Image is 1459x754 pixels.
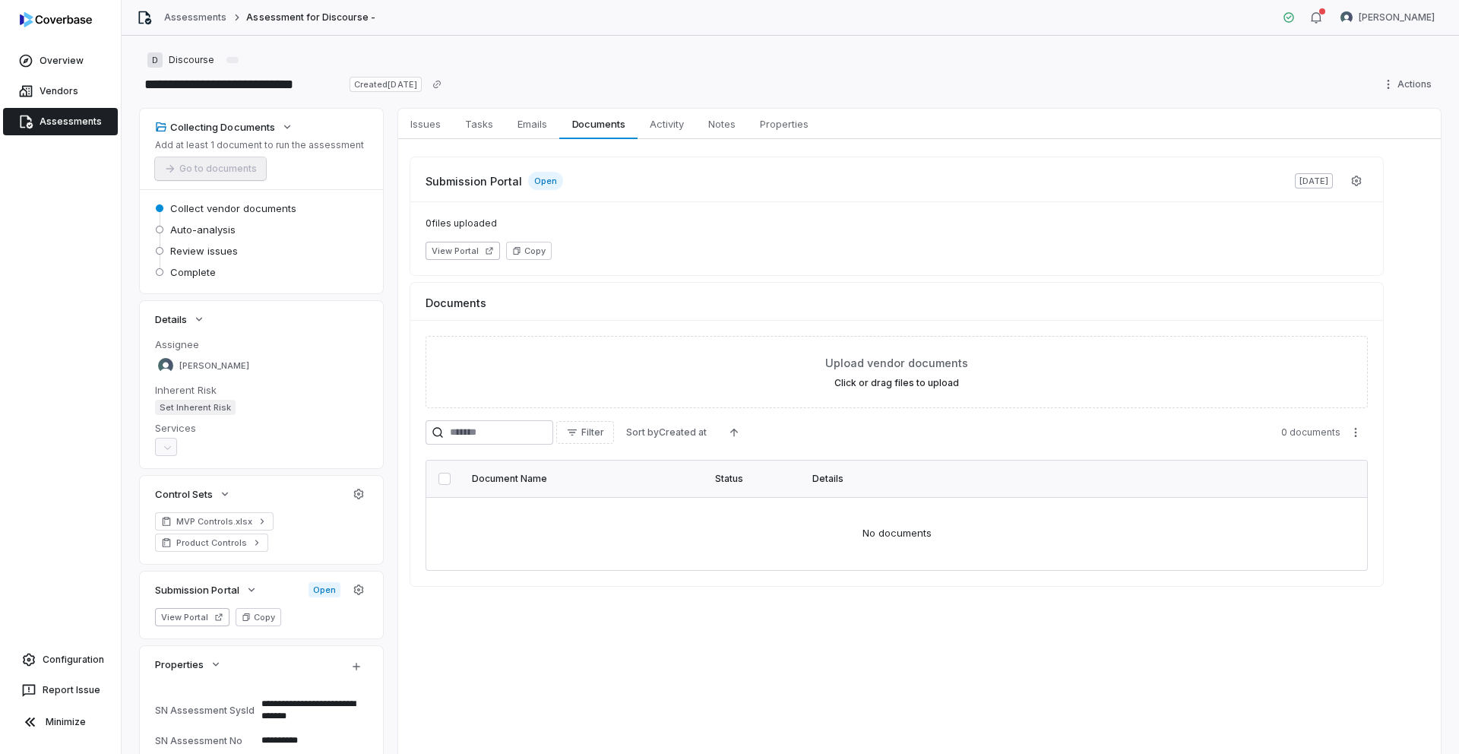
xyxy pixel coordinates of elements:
button: DDiscourse [143,46,219,74]
span: Product Controls [176,537,247,549]
p: Add at least 1 document to run the assessment [155,139,364,151]
div: SN Assessment No [155,735,255,746]
span: [PERSON_NAME] [1359,11,1435,24]
a: Assessments [164,11,226,24]
span: Overview [40,55,84,67]
button: Actions [1378,73,1441,96]
span: Open [528,172,563,190]
a: Assessments [3,108,118,135]
a: Configuration [6,646,115,673]
span: Minimize [46,716,86,728]
span: Documents [426,295,486,311]
div: Collecting Documents [155,120,275,134]
span: Assessments [40,116,102,128]
span: Created [DATE] [350,77,421,92]
div: Document Name [472,473,697,485]
span: Properties [155,657,204,671]
span: Documents [566,114,631,134]
span: Submission Portal [426,173,522,189]
span: Discourse [169,54,214,66]
span: Issues [404,114,447,134]
dt: Services [155,421,368,435]
span: Upload vendor documents [825,355,968,371]
button: View Portal [155,608,229,626]
dt: Inherent Risk [155,383,368,397]
span: Properties [754,114,815,134]
a: Overview [3,47,118,74]
div: Status [715,473,794,485]
button: Copy link [423,71,451,98]
span: Submission Portal [155,583,239,597]
span: Notes [702,114,742,134]
button: Properties [150,651,226,678]
a: Vendors [3,78,118,105]
button: Report Issue [6,676,115,704]
span: Emails [511,114,553,134]
span: MVP Controls.xlsx [176,515,252,527]
span: Filter [581,426,604,439]
img: logo-D7KZi-bG.svg [20,12,92,27]
span: Configuration [43,654,104,666]
span: Complete [170,265,216,279]
button: More actions [1343,421,1368,444]
span: [PERSON_NAME] [179,360,249,372]
button: Control Sets [150,480,236,508]
dt: Assignee [155,337,368,351]
span: Details [155,312,187,326]
button: Minimize [6,707,115,737]
div: Details [812,473,1321,485]
button: Collecting Documents [150,113,298,141]
button: Samuel Folarin avatar[PERSON_NAME] [1331,6,1444,29]
span: Auto-analysis [170,223,236,236]
span: 0 documents [1281,426,1340,439]
span: Vendors [40,85,78,97]
div: SN Assessment SysId [155,705,255,716]
button: Details [150,306,210,333]
span: Assessment for Discourse - [246,11,375,24]
span: Set Inherent Risk [155,400,236,415]
button: Copy [506,242,552,260]
button: View Portal [426,242,500,260]
button: Filter [556,421,614,444]
label: Click or drag files to upload [834,377,959,389]
img: Samuel Folarin avatar [1340,11,1353,24]
button: Submission Portal [150,576,262,604]
span: [DATE] [1295,173,1333,188]
span: Review issues [170,244,238,258]
span: Collect vendor documents [170,201,296,215]
span: 0 files uploaded [426,217,1368,230]
span: Open [309,582,340,597]
button: Copy [236,608,281,626]
a: MVP Controls.xlsx [155,512,274,531]
span: Tasks [459,114,499,134]
span: Activity [644,114,690,134]
span: Report Issue [43,684,100,696]
svg: Ascending [728,426,740,439]
img: Sayantan Bhattacherjee avatar [158,358,173,373]
td: No documents [426,497,1367,570]
a: Product Controls [155,534,268,552]
span: Control Sets [155,487,213,501]
button: Sort byCreated at [617,421,716,444]
button: Ascending [719,421,749,444]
